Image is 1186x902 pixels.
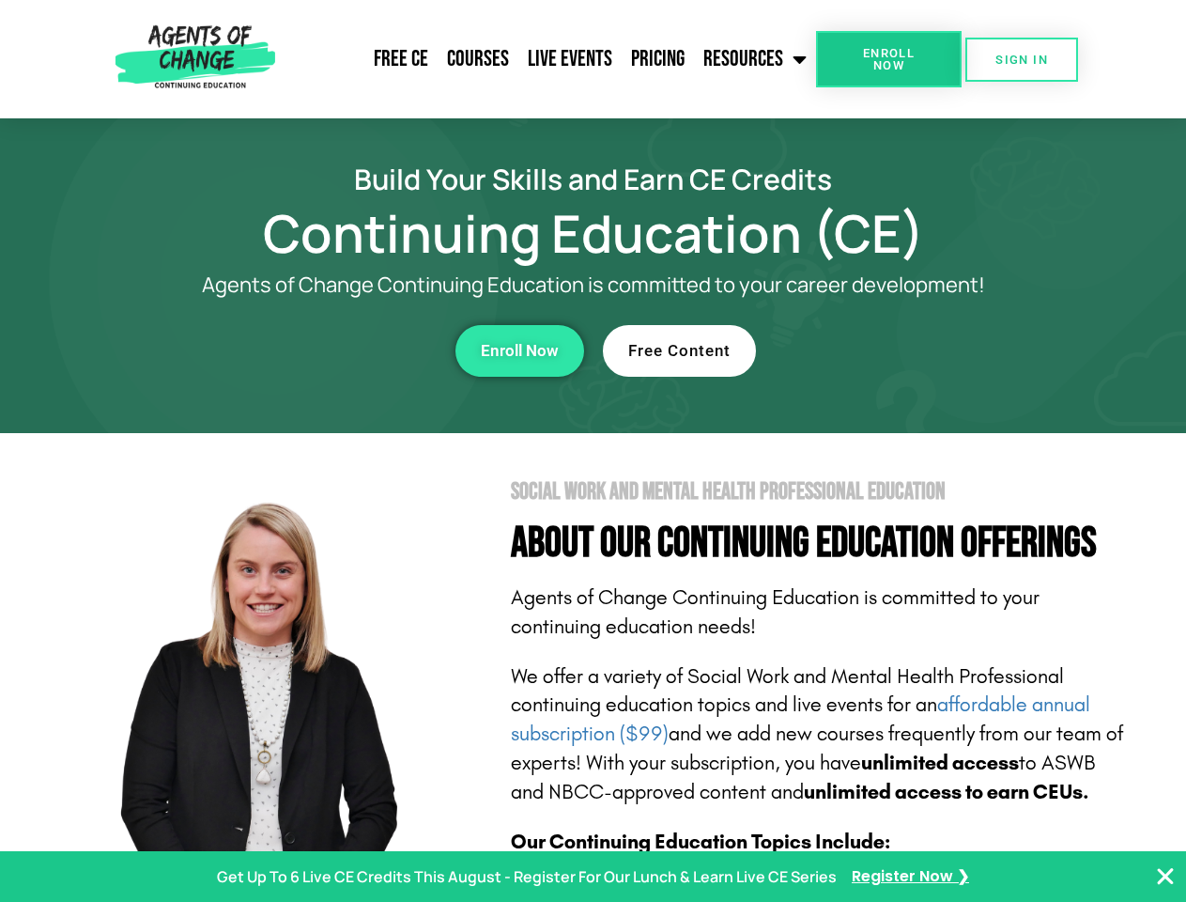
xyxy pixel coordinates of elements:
[511,830,890,854] b: Our Continuing Education Topics Include:
[852,863,969,891] a: Register Now ❯
[283,36,816,83] nav: Menu
[622,36,694,83] a: Pricing
[364,36,438,83] a: Free CE
[1154,865,1177,888] button: Close Banner
[861,751,1019,775] b: unlimited access
[481,343,559,359] span: Enroll Now
[995,54,1048,66] span: SIGN IN
[804,780,1089,804] b: unlimited access to earn CEUs.
[816,31,962,87] a: Enroll Now
[846,47,932,71] span: Enroll Now
[511,480,1129,504] h2: Social Work and Mental Health Professional Education
[133,273,1054,297] p: Agents of Change Continuing Education is committed to your career development!
[511,522,1129,565] h4: About Our Continuing Education Offerings
[965,38,1078,82] a: SIGN IN
[58,211,1129,255] h1: Continuing Education (CE)
[455,325,584,377] a: Enroll Now
[628,343,731,359] span: Free Content
[438,36,518,83] a: Courses
[217,863,837,891] p: Get Up To 6 Live CE Credits This August - Register For Our Lunch & Learn Live CE Series
[518,36,622,83] a: Live Events
[603,325,756,377] a: Free Content
[58,165,1129,193] h2: Build Your Skills and Earn CE Credits
[511,662,1129,807] p: We offer a variety of Social Work and Mental Health Professional continuing education topics and ...
[511,585,1040,639] span: Agents of Change Continuing Education is committed to your continuing education needs!
[694,36,816,83] a: Resources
